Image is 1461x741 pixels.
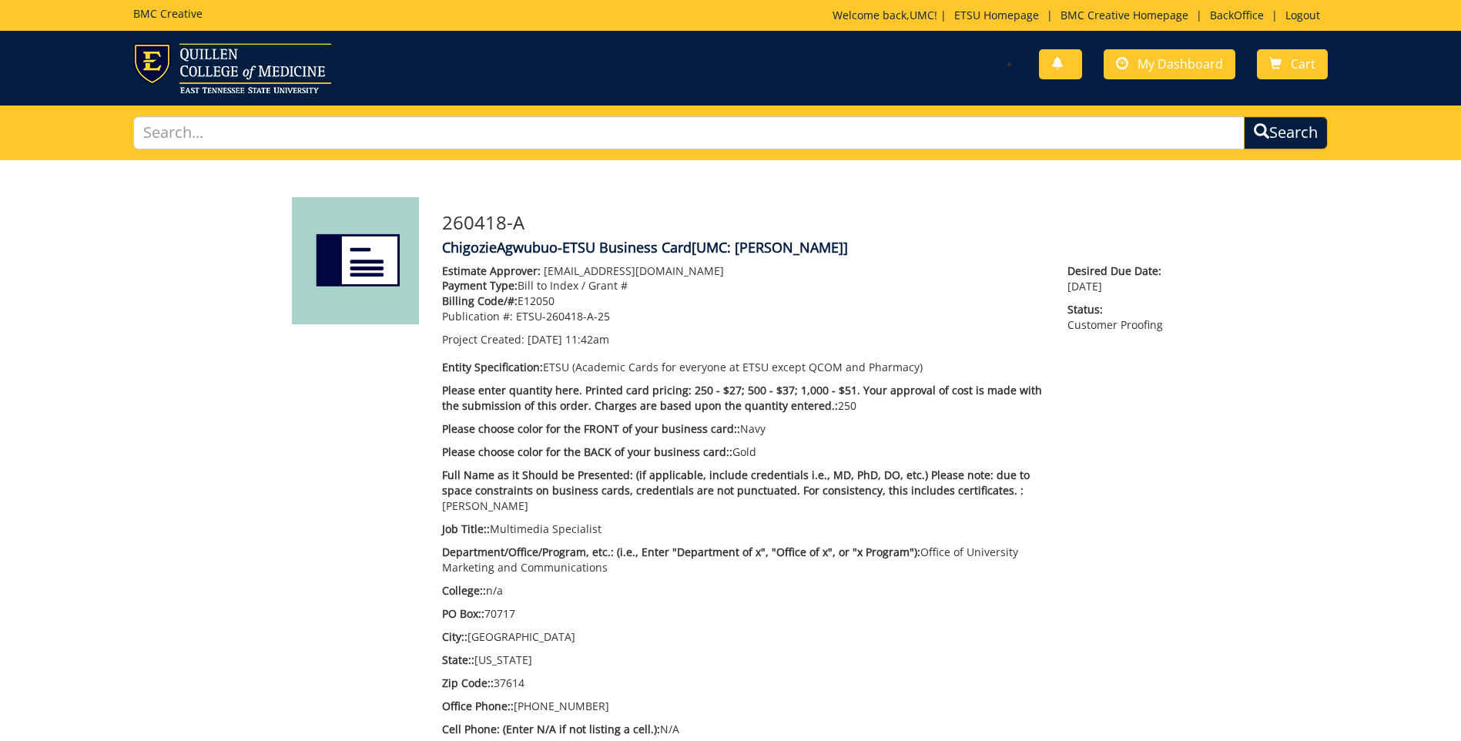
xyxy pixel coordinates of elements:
[442,263,1045,279] p: [EMAIL_ADDRESS][DOMAIN_NAME]
[442,444,732,459] span: Please choose color for the BACK of your business card::
[442,629,1045,645] p: [GEOGRAPHIC_DATA]
[442,652,474,667] span: State::
[442,263,541,278] span: Estimate Approver:
[1067,263,1169,294] p: [DATE]
[442,521,490,536] span: Job Title::
[133,43,331,93] img: ETSU logo
[442,606,1045,622] p: 70717
[442,699,1045,714] p: [PHONE_NUMBER]
[1067,302,1169,333] p: Customer Proofing
[1244,116,1328,149] button: Search
[442,583,1045,598] p: n/a
[442,421,1045,437] p: Navy
[442,383,1042,413] span: Please enter quantity here. Printed card pricing: 250 - $27; 500 - $37; 1,000 - $51. Your approva...
[442,360,543,374] span: Entity Specification:
[442,383,1045,414] p: 250
[1067,263,1169,279] span: Desired Due Date:
[442,278,1045,293] p: Bill to Index / Grant #
[442,629,467,644] span: City::
[1278,8,1328,22] a: Logout
[1291,55,1315,72] span: Cart
[442,468,1030,498] span: Full Name as it Should be Presented: (if applicable, include credentials i.e., MD, PhD, DO, etc.)...
[1202,8,1272,22] a: BackOffice
[442,278,518,293] span: Payment Type:
[133,116,1245,149] input: Search...
[442,213,1170,233] h3: 260418-A
[1053,8,1196,22] a: BMC Creative Homepage
[442,545,920,559] span: Department/Office/Program, etc.: (i.e., Enter "Department of x", "Office of x", or "x Program"):
[910,8,934,22] a: UMC
[442,293,518,308] span: Billing Code/#:
[1138,55,1223,72] span: My Dashboard
[442,421,740,436] span: Please choose color for the FRONT of your business card::
[442,521,1045,537] p: Multimedia Specialist
[292,197,419,324] img: Product featured image
[442,444,1045,460] p: Gold
[947,8,1047,22] a: ETSU Homepage
[133,8,203,19] h5: BMC Creative
[442,699,514,713] span: Office Phone::
[442,332,524,347] span: Project Created:
[442,676,494,690] span: Zip Code::
[1104,49,1235,79] a: My Dashboard
[528,332,609,347] span: [DATE] 11:42am
[442,293,1045,309] p: E12050
[442,545,1045,575] p: Office of University Marketing and Communications
[442,722,660,736] span: Cell Phone: (Enter N/A if not listing a cell.):
[833,8,1328,23] p: Welcome back, ! | | | |
[442,240,1170,256] h4: ChigozieAgwubuo-ETSU Business Card
[442,652,1045,668] p: [US_STATE]
[516,309,610,324] span: ETSU-260418-A-25
[442,360,1045,375] p: ETSU (Academic Cards for everyone at ETSU except QCOM and Pharmacy)
[442,309,513,324] span: Publication #:
[1067,302,1169,317] span: Status:
[442,468,1045,514] p: [PERSON_NAME]
[442,606,484,621] span: PO Box::
[692,238,848,256] span: [UMC: [PERSON_NAME]]
[442,676,1045,691] p: 37614
[1257,49,1328,79] a: Cart
[442,583,486,598] span: College::
[442,722,1045,737] p: N/A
